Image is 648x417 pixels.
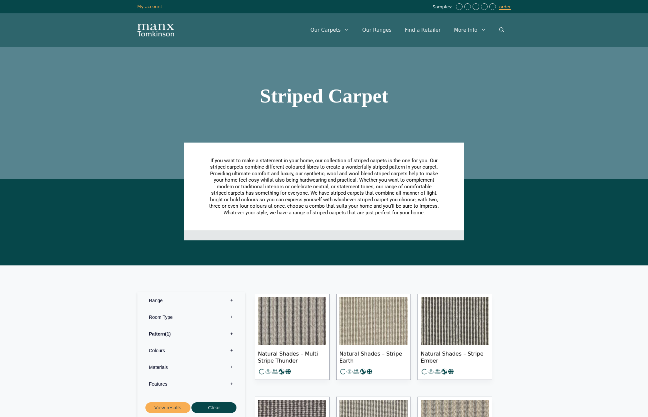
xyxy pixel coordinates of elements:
[499,4,511,10] a: order
[258,297,326,345] img: Natural Shades - Multi Stripe Thunder
[142,309,240,326] label: Room Type
[137,24,174,36] img: Manx Tomkinson
[421,297,489,345] img: Cream & Grey Stripe
[142,376,240,392] label: Features
[447,20,492,40] a: More Info
[142,359,240,376] label: Materials
[142,342,240,359] label: Colours
[142,292,240,309] label: Range
[209,158,439,216] span: If you want to make a statement in your home, our collection of striped carpets is the one for yo...
[165,331,171,337] span: 1
[137,4,162,9] a: My account
[398,20,447,40] a: Find a Retailer
[142,326,240,342] label: Pattern
[304,20,511,40] nav: Primary
[493,20,511,40] a: Open Search Bar
[137,86,511,106] h1: Striped Carpet
[356,20,398,40] a: Our Ranges
[304,20,356,40] a: Our Carpets
[340,345,408,368] span: Natural Shades – Stripe Earth
[421,345,489,368] span: Natural Shades – Stripe Ember
[340,297,408,345] img: Soft beige & cream stripe
[191,402,236,413] button: Clear
[418,294,492,380] a: Natural Shades – Stripe Ember
[433,4,454,10] span: Samples:
[336,294,411,380] a: Natural Shades – Stripe Earth
[255,294,330,380] a: Natural Shades – Multi Stripe Thunder
[258,345,326,368] span: Natural Shades – Multi Stripe Thunder
[145,402,190,413] button: View results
